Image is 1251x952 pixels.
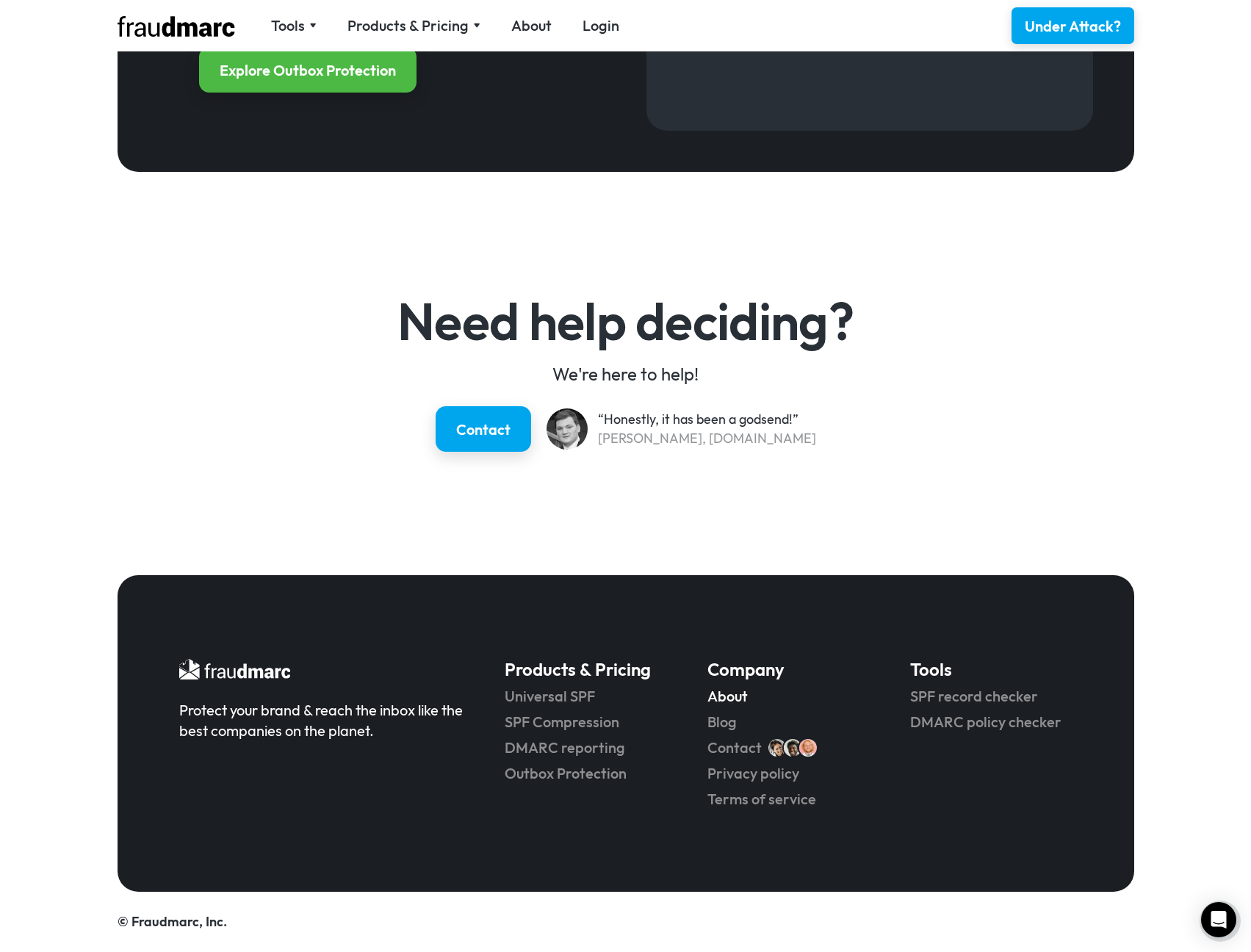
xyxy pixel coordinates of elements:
div: Open Intercom Messenger [1201,902,1236,937]
a: Privacy policy [707,763,869,784]
a: Universal SPF [505,686,666,707]
h5: Company [707,657,869,681]
a: Outbox Protection [505,763,666,784]
div: [PERSON_NAME], [DOMAIN_NAME] [598,429,816,448]
a: Contact [707,738,762,758]
div: Tools [271,15,317,36]
div: Contact [456,419,511,440]
a: SPF record checker [910,686,1072,707]
a: DMARC policy checker [910,712,1072,732]
div: Products & Pricing [347,15,469,36]
a: Login [583,15,619,36]
div: Under Attack? [1025,16,1121,37]
div: Explore Outbox Protection [220,60,396,81]
a: Terms of service [707,789,869,809]
a: Blog [707,712,869,732]
h4: Need help deciding? [361,295,890,347]
div: Tools [271,15,305,36]
a: Explore Outbox Protection [199,47,417,93]
a: About [511,15,552,36]
div: Products & Pricing [347,15,480,36]
div: We're here to help! [361,362,890,386]
a: © Fraudmarc, Inc. [118,913,227,930]
h5: Products & Pricing [505,657,666,681]
div: Protect your brand & reach the inbox like the best companies on the planet. [179,700,464,741]
a: Contact [436,406,531,452]
div: “Honestly, it has been a godsend!” [598,410,816,429]
a: Under Attack? [1012,7,1134,44]
a: SPF Compression [505,712,666,732]
h5: Tools [910,657,1072,681]
a: DMARC reporting [505,738,666,758]
a: About [707,686,869,707]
